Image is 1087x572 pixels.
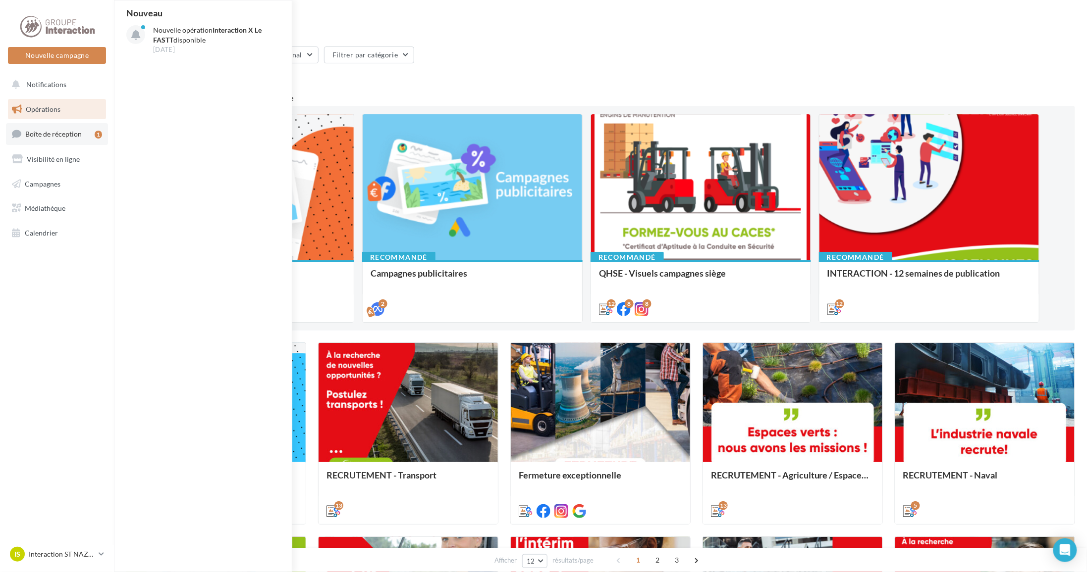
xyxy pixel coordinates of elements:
[819,252,892,263] div: Recommandé
[519,470,682,490] div: Fermeture exceptionnelle
[607,299,616,308] div: 12
[631,552,647,568] span: 1
[553,556,594,565] span: résultats/page
[29,549,95,559] p: Interaction ST NAZAIRE
[26,105,60,113] span: Opérations
[8,545,106,564] a: IS Interaction ST NAZAIRE
[371,268,574,288] div: Campagnes publicitaires
[25,130,82,138] span: Boîte de réception
[911,501,920,510] div: 5
[25,229,58,237] span: Calendrier
[126,16,1075,31] div: Opérations marketing
[625,299,634,308] div: 8
[379,299,387,308] div: 2
[25,204,65,212] span: Médiathèque
[14,549,20,559] span: IS
[827,268,1031,288] div: INTERACTION - 12 semaines de publication
[527,557,535,565] span: 12
[6,174,108,194] a: Campagnes
[643,299,652,308] div: 8
[6,99,108,120] a: Opérations
[25,179,60,188] span: Campagnes
[95,131,102,139] div: 1
[8,47,106,64] button: Nouvelle campagne
[591,252,664,263] div: Recommandé
[6,198,108,219] a: Médiathèque
[26,80,66,89] span: Notifications
[6,74,104,95] button: Notifications
[6,223,108,243] a: Calendrier
[1053,538,1077,562] div: Open Intercom Messenger
[324,47,414,63] button: Filtrer par catégorie
[27,155,80,163] span: Visibilité en ligne
[326,470,490,490] div: RECRUTEMENT - Transport
[6,123,108,144] a: Boîte de réception1
[494,556,517,565] span: Afficher
[334,501,343,510] div: 13
[835,299,844,308] div: 12
[711,470,874,490] div: RECRUTEMENT - Agriculture / Espaces verts
[669,552,685,568] span: 3
[599,268,803,288] div: QHSE - Visuels campagnes siège
[362,252,435,263] div: Recommandé
[719,501,728,510] div: 13
[650,552,666,568] span: 2
[522,554,547,568] button: 12
[903,470,1067,490] div: RECRUTEMENT - Naval
[6,149,108,170] a: Visibilité en ligne
[126,94,1075,102] div: 4 opérations recommandées par votre enseigne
